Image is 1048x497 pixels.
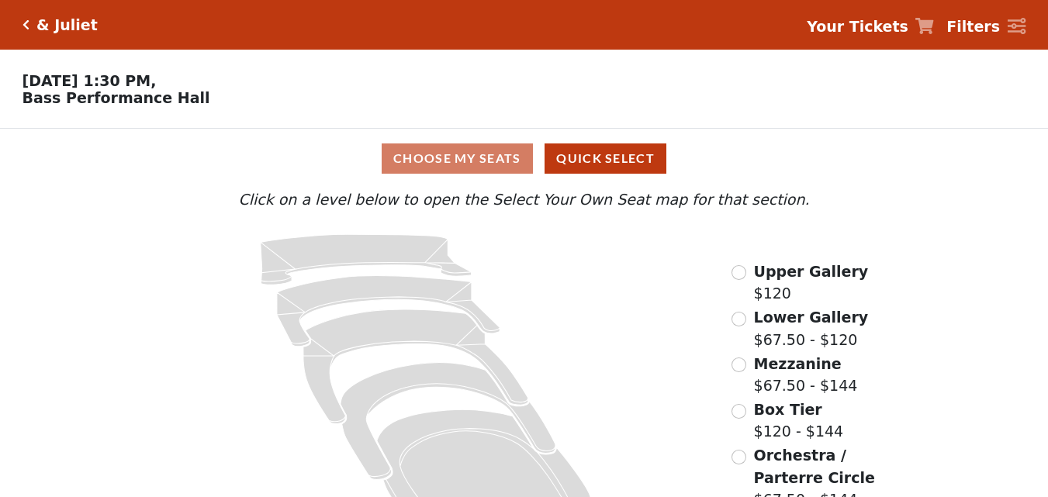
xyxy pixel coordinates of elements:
a: Your Tickets [807,16,934,38]
strong: Your Tickets [807,18,908,35]
path: Lower Gallery - Seats Available: 78 [277,276,500,347]
span: Lower Gallery [754,309,869,326]
p: Click on a level below to open the Select Your Own Seat map for that section. [142,188,906,211]
a: Filters [946,16,1026,38]
label: $67.50 - $120 [754,306,869,350]
span: Upper Gallery [754,263,869,280]
path: Upper Gallery - Seats Available: 308 [261,234,472,285]
h5: & Juliet [36,16,98,34]
span: Mezzanine [754,355,842,372]
span: Orchestra / Parterre Circle [754,447,875,486]
label: $120 - $144 [754,399,844,443]
a: Click here to go back to filters [22,19,29,30]
label: $67.50 - $144 [754,353,858,397]
button: Quick Select [545,143,666,174]
strong: Filters [946,18,1000,35]
span: Box Tier [754,401,822,418]
label: $120 [754,261,869,305]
